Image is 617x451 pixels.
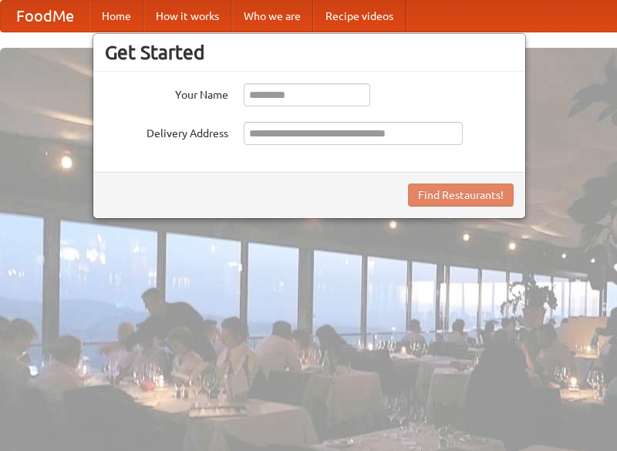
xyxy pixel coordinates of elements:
h3: Get Started [105,41,514,64]
a: FoodMe [1,1,89,32]
label: Delivery Address [105,122,228,141]
label: Your Name [105,83,228,103]
a: Who we are [231,1,313,32]
a: How it works [143,1,231,32]
a: Recipe videos [313,1,406,32]
button: Find Restaurants! [408,183,514,207]
a: Home [89,1,143,32]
